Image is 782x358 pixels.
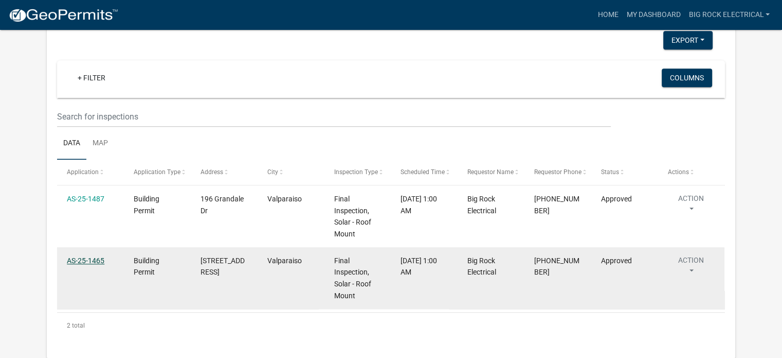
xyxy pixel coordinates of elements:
[667,193,714,219] button: Action
[601,168,619,176] span: Status
[401,257,437,277] span: 09/15/2025, 1:00 AM
[467,195,496,215] span: Big Rock Electrical
[684,5,774,25] a: Big Rock Electrical
[622,5,684,25] a: My Dashboard
[67,168,99,176] span: Application
[401,168,445,176] span: Scheduled Time
[201,168,223,176] span: Address
[663,31,713,49] button: Export
[57,313,725,338] div: 2 total
[267,195,302,203] span: Valparaiso
[67,195,104,203] a: AS-25-1487
[667,255,714,281] button: Action
[134,195,159,215] span: Building Permit
[524,160,591,184] datatable-header-cell: Requestor Phone
[67,257,104,265] a: AS-25-1465
[334,168,377,176] span: Inspection Type
[134,168,180,176] span: Application Type
[591,160,658,184] datatable-header-cell: Status
[324,160,391,184] datatable-header-cell: Inspection Type
[57,106,611,127] input: Search for inspections
[601,257,632,265] span: Approved
[201,195,244,215] span: 196 Grandale Dr
[257,160,324,184] datatable-header-cell: City
[191,160,258,184] datatable-header-cell: Address
[86,127,114,160] a: Map
[534,168,581,176] span: Requestor Phone
[467,168,514,176] span: Requestor Name
[69,69,114,87] a: + Filter
[467,257,496,277] span: Big Rock Electrical
[134,257,159,277] span: Building Permit
[534,257,579,277] span: 980-205-5641
[267,257,302,265] span: Valparaiso
[401,195,437,215] span: 09/16/2025, 1:00 AM
[534,195,579,215] span: 980-205-5641
[334,257,371,300] span: Final Inspection, Solar - Roof Mount
[334,195,371,238] span: Final Inspection, Solar - Roof Mount
[57,160,124,184] datatable-header-cell: Application
[57,127,86,160] a: Data
[267,168,278,176] span: City
[658,160,724,184] datatable-header-cell: Actions
[124,160,191,184] datatable-header-cell: Application Type
[458,160,524,184] datatable-header-cell: Requestor Name
[667,168,688,176] span: Actions
[201,257,245,277] span: 344 E Old Suman Rd
[391,160,458,184] datatable-header-cell: Scheduled Time
[593,5,622,25] a: Home
[601,195,632,203] span: Approved
[662,69,712,87] button: Columns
